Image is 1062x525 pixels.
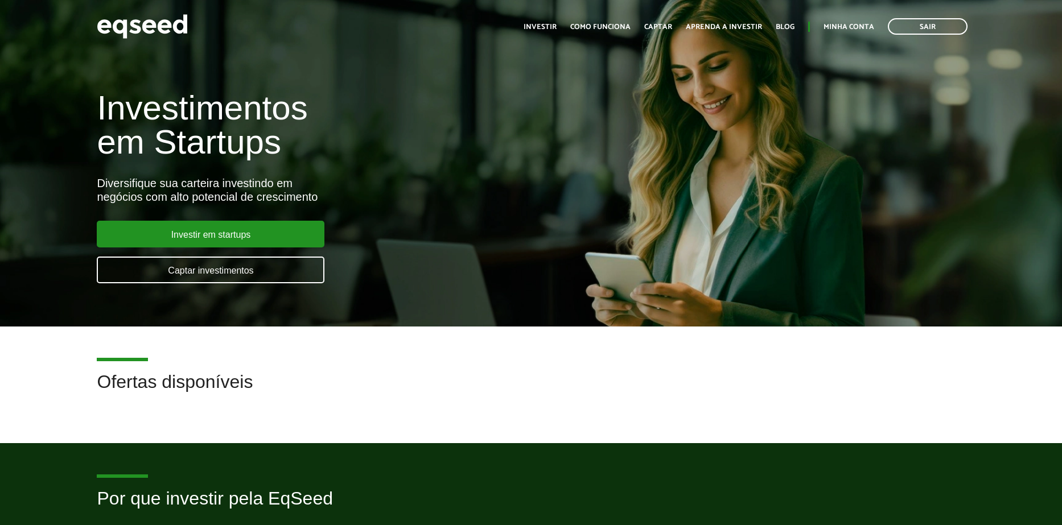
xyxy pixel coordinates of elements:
[97,372,965,409] h2: Ofertas disponíveis
[524,23,557,31] a: Investir
[570,23,631,31] a: Como funciona
[97,91,611,159] h1: Investimentos em Startups
[97,257,324,283] a: Captar investimentos
[776,23,795,31] a: Blog
[97,11,188,42] img: EqSeed
[686,23,762,31] a: Aprenda a investir
[644,23,672,31] a: Captar
[97,221,324,247] a: Investir em startups
[888,18,968,35] a: Sair
[824,23,874,31] a: Minha conta
[97,176,611,204] div: Diversifique sua carteira investindo em negócios com alto potencial de crescimento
